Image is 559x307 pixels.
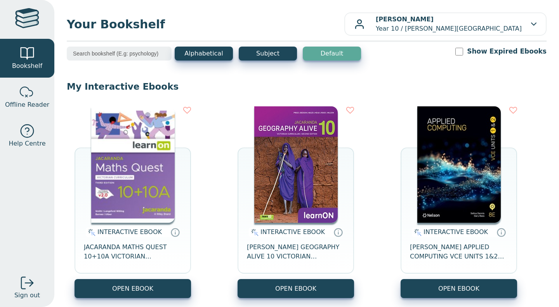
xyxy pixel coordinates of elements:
[12,61,42,71] span: Bookshelf
[14,291,40,300] span: Sign out
[175,47,233,61] button: Alphabetical
[86,228,95,237] img: interactive.svg
[67,47,172,61] input: Search bookshelf (E.g: psychology)
[247,243,345,261] span: [PERSON_NAME] GEOGRAPHY ALIVE 10 VICTORIAN CURRICULUM LEARNON EBOOK 2E
[467,47,547,56] label: Show Expired Ebooks
[75,279,191,298] button: OPEN EBOOK
[170,227,180,237] a: Interactive eBooks are accessed online via the publisher’s portal. They contain interactive resou...
[333,227,343,237] a: Interactive eBooks are accessed online via the publisher’s portal. They contain interactive resou...
[424,228,488,236] span: INTERACTIVE EBOOK
[97,228,162,236] span: INTERACTIVE EBOOK
[239,47,297,61] button: Subject
[376,16,434,23] b: [PERSON_NAME]
[84,243,182,261] span: JACARANDA MATHS QUEST 10+10A VICTORIAN CURRICULUM LEARNON EBOOK 3E
[344,12,547,36] button: [PERSON_NAME]Year 10 / [PERSON_NAME][GEOGRAPHIC_DATA]
[249,228,259,237] img: interactive.svg
[401,279,517,298] button: OPEN EBOOK
[67,16,344,33] span: Your Bookshelf
[497,227,506,237] a: Interactive eBooks are accessed online via the publisher’s portal. They contain interactive resou...
[417,106,501,223] img: d71d1bf3-48a5-4595-8477-9c6fd9242844.jfif
[91,106,175,223] img: 1499aa3b-a4b8-4611-837d-1f2651393c4c.jpg
[9,139,45,148] span: Help Centre
[410,243,508,261] span: [PERSON_NAME] APPLIED COMPUTING VCE UNITS 1&2 MINDTAP EBOOK 8E
[5,100,49,109] span: Offline Reader
[303,47,361,61] button: Default
[376,15,522,33] p: Year 10 / [PERSON_NAME][GEOGRAPHIC_DATA]
[254,106,338,223] img: 994d196c-7f91-e911-a97e-0272d098c78b.jpg
[260,228,325,236] span: INTERACTIVE EBOOK
[412,228,422,237] img: interactive.svg
[67,81,547,92] p: My Interactive Ebooks
[238,279,354,298] button: OPEN EBOOK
